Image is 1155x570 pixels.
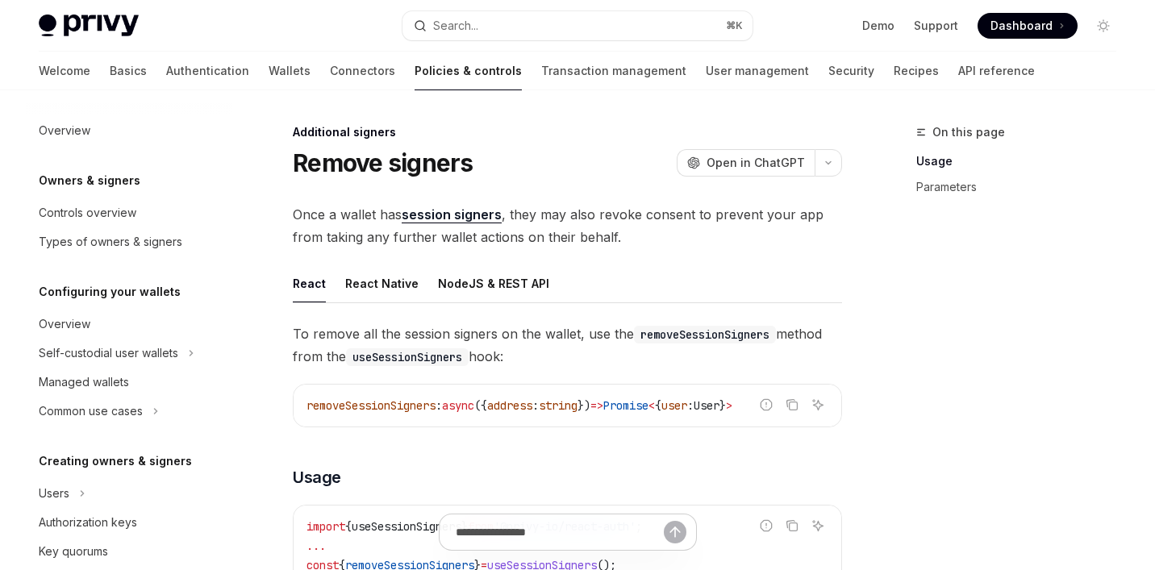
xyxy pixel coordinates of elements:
a: Demo [862,18,894,34]
span: Dashboard [990,18,1053,34]
button: Toggle Common use cases section [26,397,232,426]
div: Overview [39,314,90,334]
span: string [539,398,577,413]
span: ⌘ K [726,19,743,32]
a: Key quorums [26,537,232,566]
div: Overview [39,121,90,140]
a: Authorization keys [26,508,232,537]
a: Security [828,52,874,90]
div: Key quorums [39,542,108,561]
h5: Creating owners & signers [39,451,192,471]
a: Managed wallets [26,368,232,397]
span: > [726,398,732,413]
button: Ask AI [807,394,828,415]
div: Authorization keys [39,513,137,532]
span: async [442,398,474,413]
button: Open in ChatGPT [677,149,815,177]
a: session signers [402,206,502,223]
span: Once a wallet has , they may also revoke consent to prevent your app from taking any further wall... [293,203,842,248]
span: < [648,398,655,413]
div: Self-custodial user wallets [39,343,178,363]
div: Additional signers [293,124,842,140]
span: address [487,398,532,413]
button: Toggle Users section [26,479,232,508]
span: ({ [474,398,487,413]
button: Toggle Self-custodial user wallets section [26,339,232,368]
a: Usage [916,148,1129,174]
a: Wallets [269,52,311,90]
span: To remove all the session signers on the wallet, use the method from the hook: [293,322,842,368]
a: Parameters [916,174,1129,200]
h5: Configuring your wallets [39,282,181,302]
a: Recipes [894,52,939,90]
code: removeSessionSigners [634,326,776,343]
span: Promise [603,398,648,413]
a: Welcome [39,52,90,90]
button: Send message [664,521,686,543]
span: removeSessionSigners [306,398,436,413]
a: Overview [26,116,232,145]
span: { [655,398,661,413]
span: On this page [932,123,1005,142]
button: Report incorrect code [756,394,777,415]
a: Support [914,18,958,34]
a: API reference [958,52,1035,90]
a: Basics [110,52,147,90]
span: user [661,398,687,413]
span: Usage [293,466,341,489]
div: React Native [345,264,419,302]
code: useSessionSigners [346,348,469,366]
img: light logo [39,15,139,37]
span: : [436,398,442,413]
a: Connectors [330,52,395,90]
div: Controls overview [39,203,136,223]
button: Open search [402,11,753,40]
div: React [293,264,326,302]
h1: Remove signers [293,148,473,177]
input: Ask a question... [456,514,664,550]
a: Overview [26,310,232,339]
span: }) [577,398,590,413]
div: Users [39,484,69,503]
a: Authentication [166,52,249,90]
div: NodeJS & REST API [438,264,549,302]
div: Common use cases [39,401,143,421]
button: Toggle dark mode [1090,13,1116,39]
div: Managed wallets [39,372,129,392]
button: Copy the contents from the code block [782,394,803,415]
span: : [687,398,694,413]
a: Dashboard [978,13,1078,39]
a: Controls overview [26,198,232,227]
span: User [694,398,719,413]
a: Policies & controls [415,52,522,90]
span: Open in ChatGPT [707,155,805,171]
a: Types of owners & signers [26,227,232,256]
div: Search... [433,16,478,35]
a: User management [706,52,809,90]
div: Types of owners & signers [39,232,182,252]
a: Transaction management [541,52,686,90]
span: => [590,398,603,413]
span: } [719,398,726,413]
h5: Owners & signers [39,171,140,190]
span: : [532,398,539,413]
